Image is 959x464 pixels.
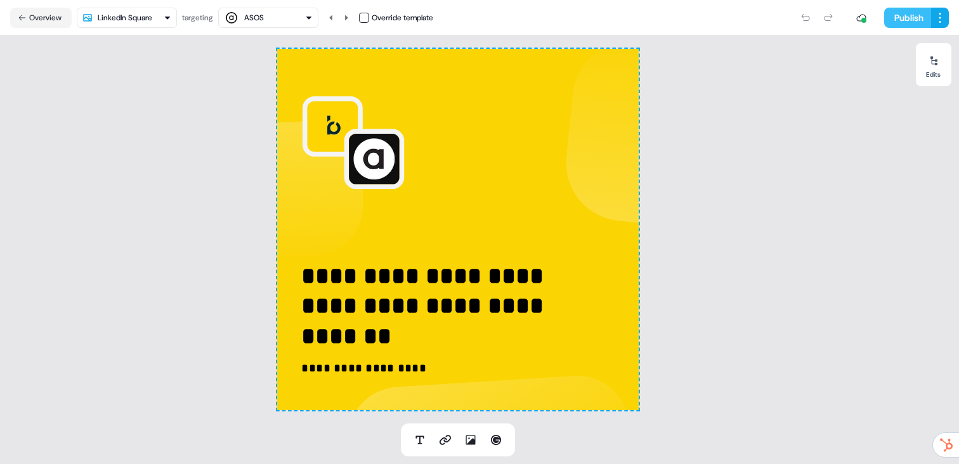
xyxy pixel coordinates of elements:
div: targeting [182,11,213,24]
button: ASOS [218,8,318,28]
div: ASOS [244,11,264,24]
button: Overview [10,8,72,28]
button: Publish [884,8,931,28]
div: Override template [372,11,433,24]
button: Edits [916,51,951,79]
div: LinkedIn Square [98,11,152,24]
